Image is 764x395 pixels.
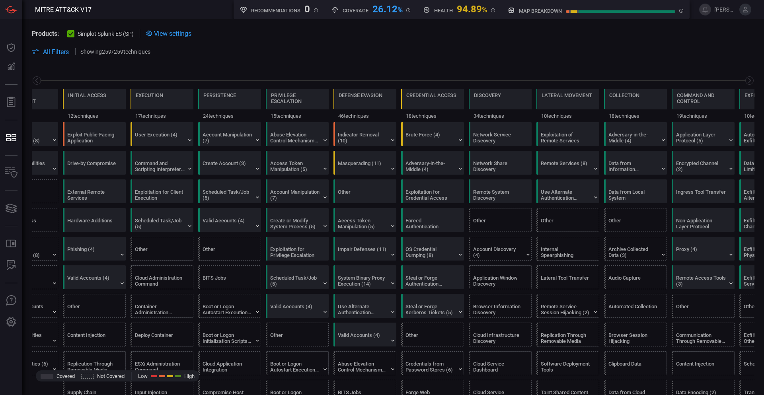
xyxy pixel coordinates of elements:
div: Abuse Elevation Control Mechanism (6) [338,361,388,373]
div: T1133: External Remote Services [63,179,126,203]
div: T1190: Exploit Public-Facing Application [63,122,126,146]
div: Clipboard Data [608,361,658,373]
div: T1675: ESXi Administration Command (Not covered) [131,351,193,375]
button: Detections [2,57,21,76]
span: MITRE ATT&CK V17 [35,6,92,14]
div: T1534: Internal Spearphishing (Not covered) [536,237,599,261]
div: Defense Evasion [339,92,382,98]
div: Application Window Discovery [473,275,523,287]
div: Other (Not covered) [536,208,599,232]
div: 17 techniques [131,109,193,122]
div: T1609: Container Administration Command (Not covered) [131,294,193,318]
div: Automated Collection [608,304,658,315]
div: Create or Modify System Process (5) [270,218,320,230]
div: 18 techniques [401,109,464,122]
div: Proxy (4) [676,246,726,258]
div: User Execution (4) [135,132,185,144]
div: T1566: Phishing [63,237,126,261]
div: Exploitation for Client Execution [135,189,185,201]
button: Dashboard [2,38,21,57]
button: Simplot Splunk ES (SP) [67,29,134,37]
div: Boot or Logon Initialization Scripts (5) [203,332,252,344]
div: TA0004: Privilege Escalation [266,89,329,122]
button: Inventory [2,163,21,183]
div: TA0002: Execution [131,89,193,122]
div: Valid Accounts (4) [338,332,388,344]
div: T1550: Use Alternate Authentication Material [333,294,396,318]
span: Covered [57,373,75,379]
div: Remote Access Tools (3) [676,275,726,287]
div: Hardware Additions [67,218,117,230]
div: Initial Access [68,92,106,98]
div: T1550: Use Alternate Authentication Material [536,179,599,203]
div: T1123: Audio Capture (Not covered) [604,265,667,289]
div: Boot or Logon Autostart Execution (14) [270,361,320,373]
div: Credential Access [406,92,456,98]
div: T1185: Browser Session Hijacking (Not covered) [604,323,667,346]
div: T1218: System Binary Proxy Execution [333,265,396,289]
div: T1091: Replication Through Removable Media (Not covered) [536,323,599,346]
div: Container Administration Command [135,304,185,315]
div: 19 techniques [672,109,735,122]
div: Replication Through Removable Media [67,361,117,373]
div: Content Injection [676,361,726,373]
div: TA0009: Collection [604,89,667,122]
div: T1217: Browser Information Discovery (Not covered) [469,294,532,318]
span: High [184,373,195,379]
div: Data from Local System [608,189,658,201]
div: Collection [609,92,639,98]
div: Other (Not covered) [63,294,126,318]
div: Exploitation of Remote Services [541,132,591,144]
div: External Remote Services [67,189,117,201]
div: T1110: Brute Force [401,122,464,146]
div: Cloud Administration Command [135,275,185,287]
div: Communication Through Removable Media [676,332,726,344]
div: T1557: Adversary-in-the-Middle [401,151,464,175]
div: T1659: Content Injection (Not covered) [63,323,126,346]
div: Network Service Discovery [473,132,523,144]
div: Cloud Service Dashboard [473,361,523,373]
div: Valid Accounts (4) [203,218,252,230]
div: T1197: BITS Jobs (Not covered) [198,265,261,289]
div: Forced Authentication [405,218,455,230]
div: T1651: Cloud Administration Command (Not covered) [131,265,193,289]
div: OS Credential Dumping (8) [405,246,455,258]
h5: Recommendations [251,8,300,14]
div: Command and Scripting Interpreter (12) [135,160,185,172]
div: Other [67,304,117,315]
div: T1021: Remote Services [536,151,599,175]
div: Impair Defenses (11) [338,246,388,258]
div: Scheduled Task/Job (5) [270,275,320,287]
div: Other [541,218,591,230]
div: T1558: Steal or Forge Kerberos Tickets [401,294,464,318]
div: T1649: Steal or Forge Authentication Certificates [401,265,464,289]
div: TA0005: Defense Evasion [333,89,396,122]
div: T1659: Content Injection (Not covered) [672,351,735,375]
div: T1005: Data from Local System [604,179,667,203]
div: Remote Service Session Hijacking (2) [541,304,591,315]
div: Data from Information Repositories (5) [608,160,658,172]
button: Reports [2,93,21,112]
div: T1134: Access Token Manipulation [266,151,329,175]
div: T1078: Valid Accounts [266,294,329,318]
div: Credentials from Password Stores (6) [405,361,455,373]
h5: Coverage [343,8,368,14]
div: T1053: Scheduled Task/Job [266,265,329,289]
div: Use Alternate Authentication Material (4) [541,189,591,201]
div: T1095: Non-Application Layer Protocol [672,208,735,232]
div: T1105: Ingress Tool Transfer [672,179,735,203]
div: Adversary-in-the-Middle (4) [608,132,658,144]
div: 10 techniques [536,109,599,122]
div: 94.89 [457,4,487,13]
div: Command and Control [677,92,729,104]
div: T1538: Cloud Service Dashboard (Not covered) [469,351,532,375]
div: Account Manipulation (7) [270,189,320,201]
div: Application Layer Protocol (5) [676,132,726,144]
div: System Binary Proxy Execution (14) [338,275,388,287]
div: Scheduled Task/Job (5) [203,189,252,201]
div: T1059: Command and Scripting Interpreter [131,151,193,175]
div: Exploitation for Credential Access [405,189,455,201]
div: T1090: Proxy [672,237,735,261]
div: 24 techniques [198,109,261,122]
div: Content Injection [67,332,117,344]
